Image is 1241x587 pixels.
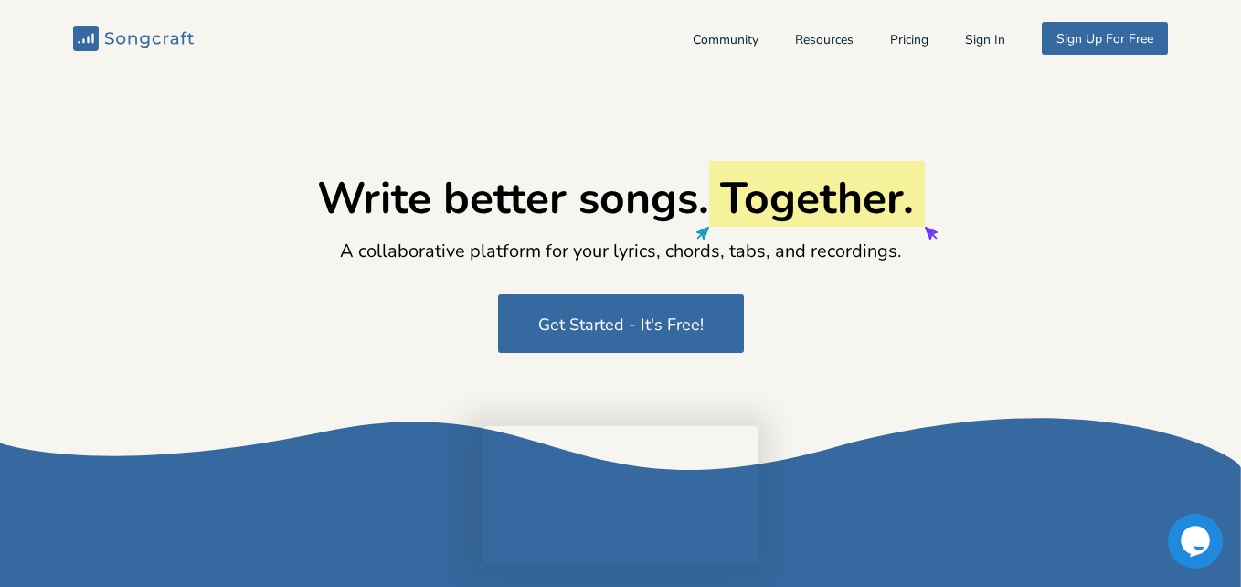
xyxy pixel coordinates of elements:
[340,238,902,265] h2: A collaborative platform for your lyrics, chords, tabs, and recordings.
[720,168,914,229] span: Together.
[965,34,1005,49] button: Sign In
[795,34,854,49] a: Resources
[317,172,925,227] h1: Write better songs.
[498,294,744,353] button: Get Started - It's Free!
[1042,22,1168,55] button: Sign Up For Free
[693,34,758,49] a: Community
[890,34,928,49] a: Pricing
